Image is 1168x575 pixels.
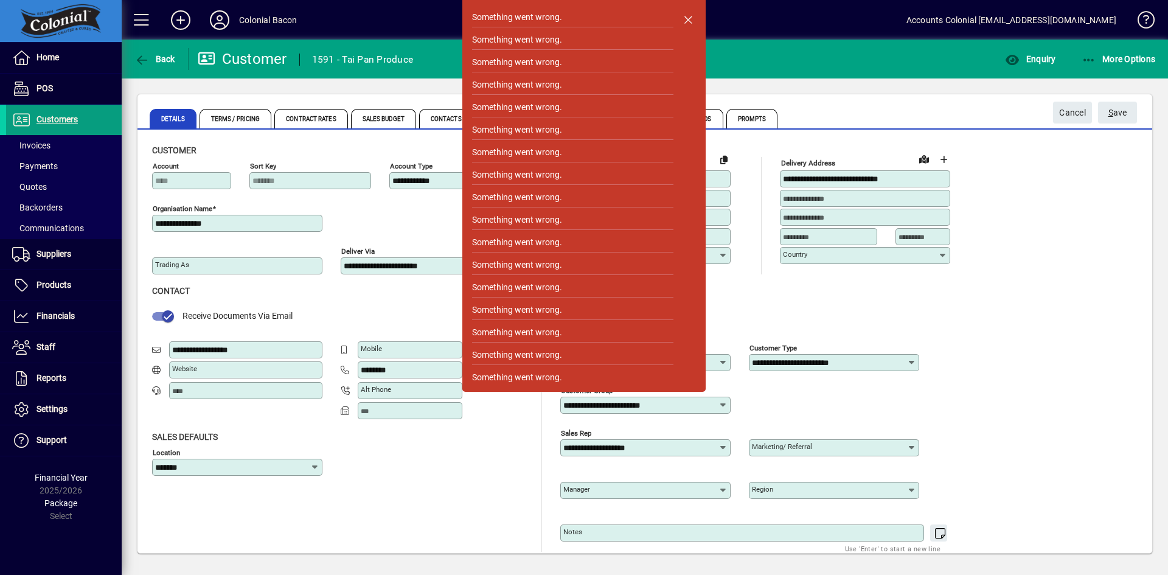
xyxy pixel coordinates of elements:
[36,114,78,124] span: Customers
[6,394,122,425] a: Settings
[6,74,122,104] a: POS
[36,311,75,321] span: Financials
[182,311,293,321] span: Receive Documents Via Email
[36,373,66,383] span: Reports
[472,124,562,136] div: Something went wrong.
[6,135,122,156] a: Invoices
[200,9,239,31] button: Profile
[1108,108,1113,117] span: S
[155,260,189,269] mat-label: Trading as
[390,162,433,170] mat-label: Account Type
[1098,102,1137,124] button: Save
[472,259,562,271] div: Something went wrong.
[472,236,562,249] div: Something went wrong.
[6,197,122,218] a: Backorders
[472,169,562,181] div: Something went wrong.
[150,109,196,128] span: Details
[12,223,84,233] span: Communications
[906,10,1116,30] div: Accounts Colonial [EMAIL_ADDRESS][DOMAIN_NAME]
[472,281,562,294] div: Something went wrong.
[472,33,562,46] div: Something went wrong.
[561,428,591,437] mat-label: Sales rep
[172,364,197,373] mat-label: Website
[36,249,71,259] span: Suppliers
[6,156,122,176] a: Payments
[1079,48,1159,70] button: More Options
[12,203,63,212] span: Backorders
[1108,103,1127,123] span: ave
[726,109,778,128] span: Prompts
[752,442,812,451] mat-label: Marketing/ Referral
[6,239,122,270] a: Suppliers
[12,161,58,171] span: Payments
[152,432,218,442] span: Sales defaults
[44,498,77,508] span: Package
[153,204,212,213] mat-label: Organisation name
[6,270,122,301] a: Products
[1082,54,1156,64] span: More Options
[914,149,934,169] a: View on map
[6,218,122,239] a: Communications
[274,109,347,128] span: Contract Rates
[36,404,68,414] span: Settings
[472,326,562,339] div: Something went wrong.
[472,214,562,226] div: Something went wrong.
[36,435,67,445] span: Support
[472,78,562,91] div: Something went wrong.
[419,109,473,128] span: Contacts
[312,50,414,69] div: 1591 - Tai Pan Produce
[1005,54,1055,64] span: Enquiry
[361,344,382,353] mat-label: Mobile
[1128,2,1153,42] a: Knowledge Base
[200,109,272,128] span: Terms / Pricing
[161,9,200,31] button: Add
[131,48,178,70] button: Back
[341,247,375,256] mat-label: Deliver via
[1053,102,1092,124] button: Cancel
[361,385,391,394] mat-label: Alt Phone
[6,363,122,394] a: Reports
[12,141,50,150] span: Invoices
[6,332,122,363] a: Staff
[472,349,562,361] div: Something went wrong.
[351,109,416,128] span: Sales Budget
[198,49,287,69] div: Customer
[472,191,562,204] div: Something went wrong.
[845,542,940,556] mat-hint: Use 'Enter' to start a new line
[563,485,590,493] mat-label: Manager
[35,473,88,483] span: Financial Year
[152,286,190,296] span: Contact
[36,52,59,62] span: Home
[6,43,122,73] a: Home
[752,485,773,493] mat-label: Region
[6,301,122,332] a: Financials
[563,528,582,536] mat-label: Notes
[472,371,562,384] div: Something went wrong.
[36,83,53,93] span: POS
[152,145,196,155] span: Customer
[714,150,734,169] button: Copy to Delivery address
[239,10,297,30] div: Colonial Bacon
[6,176,122,197] a: Quotes
[250,162,276,170] mat-label: Sort key
[122,48,189,70] app-page-header-button: Back
[472,304,562,316] div: Something went wrong.
[6,425,122,456] a: Support
[12,182,47,192] span: Quotes
[934,150,953,169] button: Choose address
[36,280,71,290] span: Products
[1059,103,1086,123] span: Cancel
[134,54,175,64] span: Back
[36,342,55,352] span: Staff
[472,146,562,159] div: Something went wrong.
[472,56,562,69] div: Something went wrong.
[749,343,797,352] mat-label: Customer type
[1002,48,1058,70] button: Enquiry
[783,250,807,259] mat-label: Country
[153,448,180,456] mat-label: Location
[472,101,562,114] div: Something went wrong.
[153,162,179,170] mat-label: Account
